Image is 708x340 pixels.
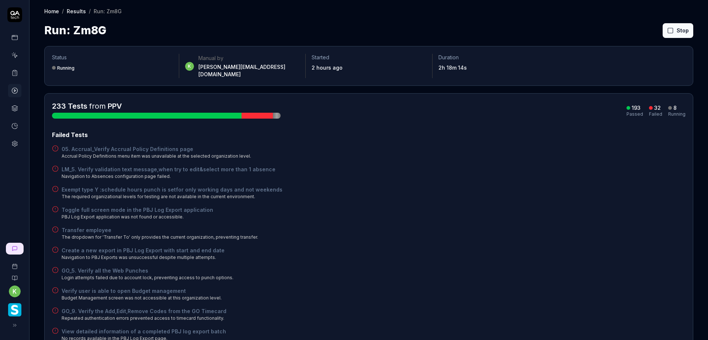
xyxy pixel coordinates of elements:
a: Documentation [3,269,26,281]
div: Run: Zm8G [94,7,122,15]
div: [PERSON_NAME][EMAIL_ADDRESS][DOMAIN_NAME] [198,63,300,78]
div: Navigation to PBJ Exports was unsuccessful despite multiple attempts. [62,254,225,261]
span: 233 Tests [52,102,87,111]
div: Failed Tests [52,130,686,139]
div: The dropdown for 'Transfer To' only provides the current organization, preventing transfer. [62,234,258,241]
div: / [89,7,91,15]
div: Accrual Policy Definitions menu item was unavailable at the selected organization level. [62,153,251,160]
a: View detailed information of a completed PBJ log export batch [62,327,226,335]
div: Budget Management screen was not accessible at this organization level. [62,295,222,301]
a: 05. Accrual_Verify Accrual Policy Definitions page [62,145,251,153]
div: Failed [649,112,662,116]
div: 193 [632,105,641,111]
div: PBJ Log Export application was not found or accessible. [62,214,213,220]
div: Running [57,65,74,71]
span: k [185,62,194,71]
button: Stop [663,23,693,38]
div: Running [668,112,686,116]
a: PPV [108,102,122,111]
a: New conversation [6,243,24,255]
p: Status [52,54,173,61]
div: / [62,7,64,15]
a: GO_9. Verify the Add,Edit,Remove Codes from the GO Timecard [62,307,226,315]
div: The required organizational levels for testing are not available in the current environment. [62,193,282,200]
div: Repeated authentication errors prevented access to timecard functionality. [62,315,226,322]
div: 32 [654,105,661,111]
time: 2h 18m 14s [438,64,467,71]
a: Transfer employee [62,226,258,234]
div: 8 [673,105,677,111]
img: Smartlinx Logo [8,303,21,316]
a: Toggle full screen mode in the PBJ Log Export application [62,206,213,214]
p: Duration [438,54,553,61]
a: Create a new export in PBJ Log Export with start and end date [62,246,225,254]
button: Smartlinx Logo [3,297,26,318]
a: Verify user is able to open Budget management [62,287,222,295]
div: Navigation to Absences configuration page failed. [62,173,275,180]
div: Login attempts failed due to account lock, preventing access to punch options. [62,274,233,281]
a: Results [67,7,86,15]
a: Exempt type Y :schedule hours punch is setfor only working days and not weekends [62,186,282,193]
div: Passed [627,112,643,116]
a: Book a call with us [3,257,26,269]
span: from [89,102,106,111]
a: GO_5. Verify all the Web Punches [62,267,233,274]
a: Home [44,7,59,15]
h1: Run: Zm8G [44,22,107,39]
p: Started [312,54,426,61]
div: Manual by [198,55,300,62]
button: k [9,285,21,297]
time: 2 hours ago [312,64,343,71]
a: LM_5. Verify validation text message,when try to edit&select more than 1 absence [62,165,275,173]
